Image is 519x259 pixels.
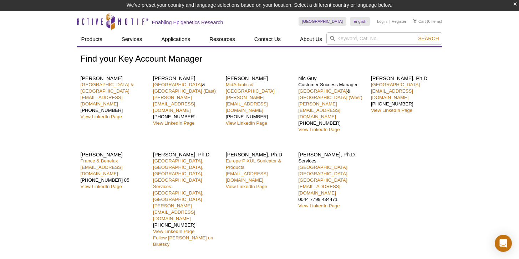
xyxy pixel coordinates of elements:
a: View LinkedIn Page [81,184,122,189]
a: [PERSON_NAME][EMAIL_ADDRESS][DOMAIN_NAME] [298,101,340,119]
a: View LinkedIn Page [298,127,340,132]
p: & [PHONE_NUMBER] [153,82,220,126]
a: Applications [157,32,194,46]
p: Services: 0044 7799 434471 [298,158,366,209]
a: [EMAIL_ADDRESS][DOMAIN_NAME] [371,88,413,100]
h2: Enabling Epigenetics Research [152,19,223,26]
h4: [PERSON_NAME] [153,75,220,82]
a: [GEOGRAPHIC_DATA] (West) [298,95,362,100]
a: [EMAIL_ADDRESS][DOMAIN_NAME] [298,184,340,196]
a: Europe PIXUL Sonicator & Products [226,158,281,170]
a: View LinkedIn Page [371,108,412,113]
h4: [PERSON_NAME], Ph.D [153,151,220,158]
a: [EMAIL_ADDRESS][DOMAIN_NAME] [81,95,123,107]
a: View LinkedIn Page [81,114,122,119]
a: [GEOGRAPHIC_DATA] [153,82,202,87]
a: France & Benelux [81,158,118,164]
p: [PHONE_NUMBER] [81,82,148,120]
a: [GEOGRAPHIC_DATA] [299,17,347,26]
h4: [PERSON_NAME], Ph.D [298,151,366,158]
a: [PERSON_NAME][EMAIL_ADDRESS][DOMAIN_NAME] [153,203,195,221]
div: Open Intercom Messenger [495,235,512,252]
a: Login [377,19,387,24]
a: View LinkedIn Page [153,120,194,126]
a: English [350,17,370,26]
a: About Us [296,32,326,46]
h1: Find your Key Account Manager [81,54,439,64]
a: Follow [PERSON_NAME] on Bluesky [153,235,213,247]
a: Cart [413,19,426,24]
h4: [PERSON_NAME], Ph.D [371,75,438,82]
h4: [PERSON_NAME] [81,151,148,158]
a: Products [77,32,107,46]
img: Your Cart [413,19,417,23]
a: View LinkedIn Page [153,229,194,234]
li: (0 items) [413,17,442,26]
h4: [PERSON_NAME] [226,75,293,82]
a: [EMAIL_ADDRESS][DOMAIN_NAME] [81,165,123,176]
a: [PERSON_NAME][EMAIL_ADDRESS][DOMAIN_NAME] [226,95,268,113]
a: [GEOGRAPHIC_DATA], [GEOGRAPHIC_DATA], [GEOGRAPHIC_DATA] [298,165,348,183]
a: [GEOGRAPHIC_DATA] & [GEOGRAPHIC_DATA] [81,82,134,94]
a: [GEOGRAPHIC_DATA], [GEOGRAPHIC_DATA], [GEOGRAPHIC_DATA], [GEOGRAPHIC_DATA]Services: [GEOGRAPHIC_D... [153,158,203,202]
h4: [PERSON_NAME] [81,75,148,82]
a: View LinkedIn Page [226,120,267,126]
button: Search [416,35,441,42]
span: Search [418,36,439,41]
h4: Nic Guy [298,75,366,82]
a: Contact Us [250,32,285,46]
a: [GEOGRAPHIC_DATA] [371,82,420,87]
a: Resources [205,32,239,46]
a: Services [117,32,147,46]
a: View LinkedIn Page [298,203,340,208]
a: View LinkedIn Page [226,184,267,189]
p: [PHONE_NUMBER] [371,82,438,114]
a: [GEOGRAPHIC_DATA] [298,88,347,94]
p: [PHONE_NUMBER] [226,82,293,126]
p: [PHONE_NUMBER] 85 [81,158,148,190]
a: [EMAIL_ADDRESS][DOMAIN_NAME] [226,171,268,183]
input: Keyword, Cat. No. [326,32,442,45]
p: Customer Success Manager & [PHONE_NUMBER] [298,82,366,133]
a: [PERSON_NAME][EMAIL_ADDRESS][DOMAIN_NAME] [153,95,195,113]
a: MidAtlantic & [GEOGRAPHIC_DATA] [226,82,275,94]
p: [PHONE_NUMBER] [153,158,220,248]
h4: [PERSON_NAME], Ph.D [226,151,293,158]
a: Register [392,19,406,24]
a: [GEOGRAPHIC_DATA] (East) [153,88,216,94]
li: | [389,17,390,26]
